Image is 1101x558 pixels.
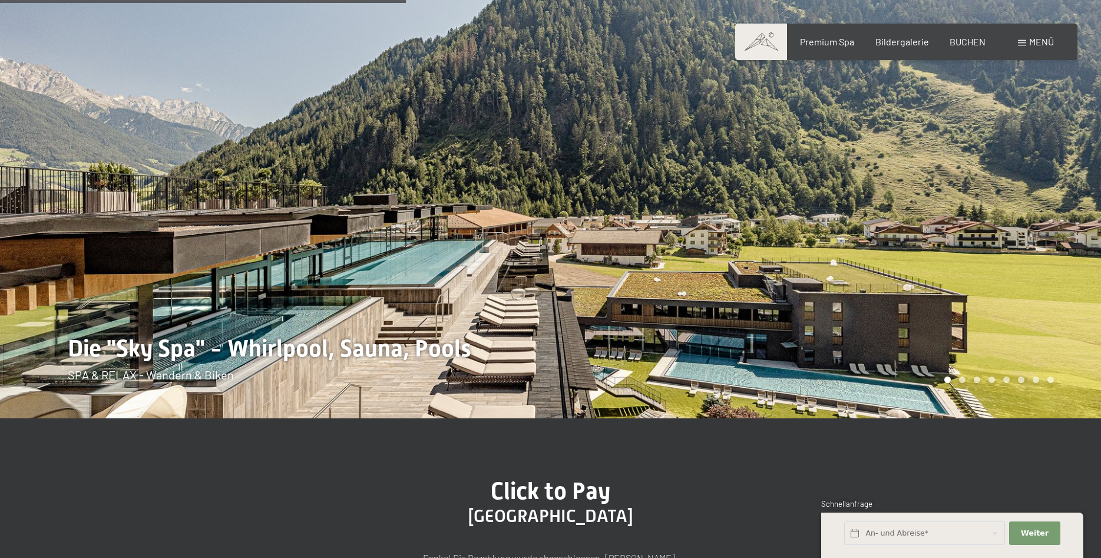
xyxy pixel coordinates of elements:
div: Carousel Page 6 [1018,377,1024,383]
div: Carousel Page 8 [1047,377,1054,383]
span: [GEOGRAPHIC_DATA] [468,506,633,526]
div: Carousel Pagination [940,377,1054,383]
div: Carousel Page 4 [988,377,995,383]
span: Click to Pay [491,477,610,505]
a: Premium Spa [800,36,854,47]
span: Menü [1029,36,1054,47]
div: Carousel Page 2 [959,377,966,383]
a: BUCHEN [950,36,986,47]
div: Carousel Page 1 (Current Slide) [944,377,951,383]
span: Weiter [1021,528,1049,539]
div: Carousel Page 3 [974,377,980,383]
span: Schnellanfrage [821,499,872,509]
div: Carousel Page 5 [1003,377,1010,383]
div: Carousel Page 7 [1033,377,1039,383]
a: Bildergalerie [875,36,929,47]
button: Weiter [1009,521,1060,546]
